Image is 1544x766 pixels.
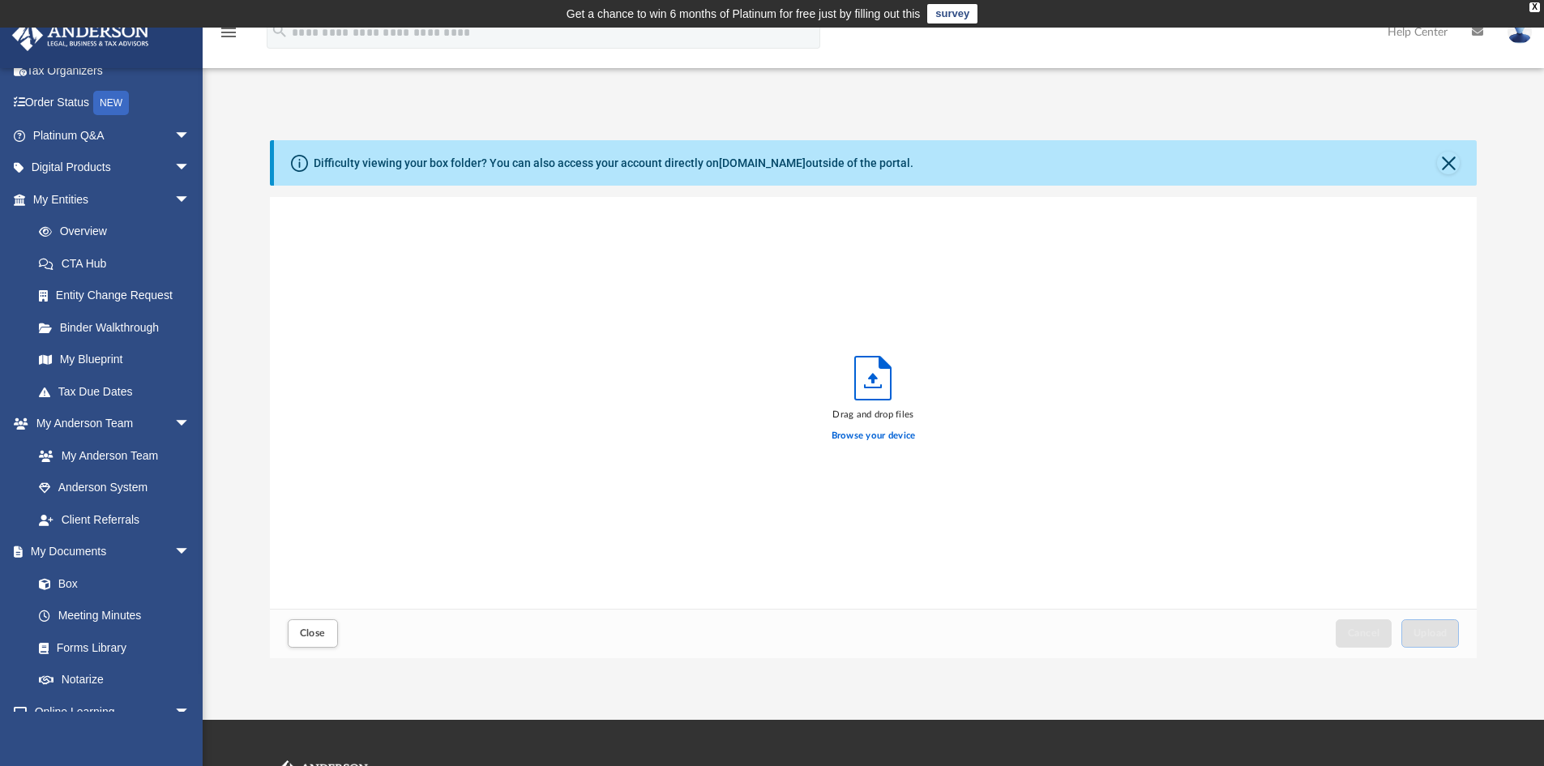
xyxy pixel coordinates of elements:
[23,472,207,504] a: Anderson System
[7,19,154,51] img: Anderson Advisors Platinum Portal
[23,567,199,600] a: Box
[271,22,289,40] i: search
[219,23,238,42] i: menu
[1401,619,1460,648] button: Upload
[23,664,207,696] a: Notarize
[288,619,338,648] button: Close
[1348,628,1380,638] span: Cancel
[270,197,1478,658] div: Upload
[23,280,215,312] a: Entity Change Request
[174,408,207,441] span: arrow_drop_down
[174,536,207,569] span: arrow_drop_down
[174,152,207,185] span: arrow_drop_down
[23,439,199,472] a: My Anderson Team
[11,87,215,120] a: Order StatusNEW
[23,375,215,408] a: Tax Due Dates
[23,344,207,376] a: My Blueprint
[11,695,207,728] a: Online Learningarrow_drop_down
[174,119,207,152] span: arrow_drop_down
[1437,152,1460,174] button: Close
[23,503,207,536] a: Client Referrals
[11,152,215,184] a: Digital Productsarrow_drop_down
[832,408,916,422] div: Drag and drop files
[11,408,207,440] a: My Anderson Teamarrow_drop_down
[1336,619,1392,648] button: Cancel
[1529,2,1540,12] div: close
[23,216,215,248] a: Overview
[719,156,806,169] a: [DOMAIN_NAME]
[314,155,913,172] div: Difficulty viewing your box folder? You can also access your account directly on outside of the p...
[23,311,215,344] a: Binder Walkthrough
[174,183,207,216] span: arrow_drop_down
[23,631,199,664] a: Forms Library
[11,54,215,87] a: Tax Organizers
[1414,628,1448,638] span: Upload
[11,183,215,216] a: My Entitiesarrow_drop_down
[927,4,977,24] a: survey
[219,31,238,42] a: menu
[832,429,916,443] label: Browse your device
[11,536,207,568] a: My Documentsarrow_drop_down
[11,119,215,152] a: Platinum Q&Aarrow_drop_down
[1508,20,1532,44] img: User Pic
[174,695,207,729] span: arrow_drop_down
[93,91,129,115] div: NEW
[23,600,207,632] a: Meeting Minutes
[567,4,921,24] div: Get a chance to win 6 months of Platinum for free just by filling out this
[23,247,215,280] a: CTA Hub
[300,628,326,638] span: Close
